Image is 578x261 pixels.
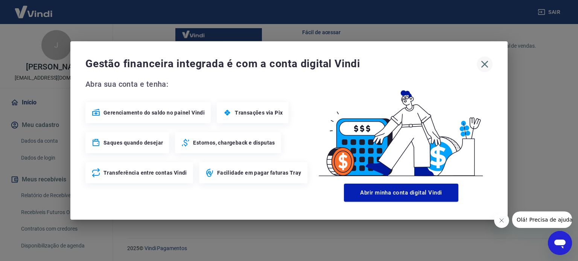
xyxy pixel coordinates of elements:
[235,109,283,116] span: Transações via Pix
[344,184,458,202] button: Abrir minha conta digital Vindi
[103,139,163,146] span: Saques quando desejar
[310,78,493,181] img: Good Billing
[193,139,275,146] span: Estornos, chargeback e disputas
[512,211,572,228] iframe: Mensagem da empresa
[103,109,205,116] span: Gerenciamento do saldo no painel Vindi
[103,169,187,177] span: Transferência entre contas Vindi
[494,213,509,228] iframe: Fechar mensagem
[85,78,310,90] span: Abra sua conta e tenha:
[5,5,63,11] span: Olá! Precisa de ajuda?
[217,169,301,177] span: Facilidade em pagar faturas Tray
[548,231,572,255] iframe: Botão para abrir a janela de mensagens
[85,56,477,71] span: Gestão financeira integrada é com a conta digital Vindi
